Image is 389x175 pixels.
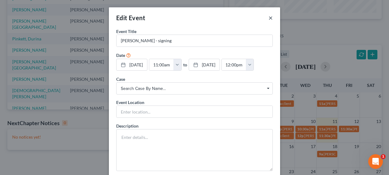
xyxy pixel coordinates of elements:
button: × [269,14,273,21]
label: Event Location [116,99,144,106]
a: [DATE] [117,59,147,71]
span: Search case by name... [121,85,268,92]
span: Select box activate [116,82,273,95]
span: 1 [381,154,386,159]
label: Date [116,52,125,58]
iframe: Intercom live chat [368,154,383,169]
input: -- : -- [149,59,174,71]
input: Enter event name... [117,35,272,47]
label: to [183,61,187,68]
input: -- : -- [222,59,246,71]
label: Description [116,123,139,129]
span: Event Title [116,29,136,34]
label: Case [116,76,125,82]
a: [DATE] [189,59,220,71]
input: Enter location... [117,106,272,117]
span: Edit Event [116,14,145,21]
